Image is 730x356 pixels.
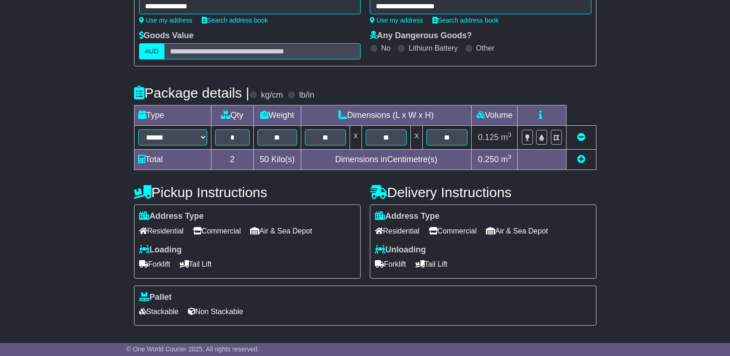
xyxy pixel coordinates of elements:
td: x [411,126,423,150]
label: Unloading [375,245,426,255]
label: Address Type [375,211,440,222]
label: Address Type [139,211,204,222]
a: Use my address [139,17,193,24]
span: 0.125 [478,133,499,142]
span: m [501,133,512,142]
span: Commercial [429,224,477,238]
h4: Pickup Instructions [134,185,361,200]
label: Other [476,44,495,53]
sup: 3 [508,153,512,160]
a: Search address book [202,17,268,24]
td: Volume [472,105,518,126]
span: 50 [260,155,269,164]
span: Residential [375,224,420,238]
td: 2 [211,150,254,170]
span: © One World Courier 2025. All rights reserved. [126,345,259,353]
h4: Package details | [134,85,250,100]
span: Tail Lift [415,257,448,271]
label: Lithium Battery [409,44,458,53]
h4: Delivery Instructions [370,185,596,200]
td: Dimensions in Centimetre(s) [301,150,472,170]
span: Stackable [139,304,179,319]
label: kg/cm [261,90,283,100]
td: Kilo(s) [254,150,301,170]
span: Residential [139,224,184,238]
label: Goods Value [139,31,194,41]
td: Weight [254,105,301,126]
label: No [381,44,391,53]
span: Forklift [375,257,406,271]
td: Qty [211,105,254,126]
label: Pallet [139,292,172,303]
a: Use my address [370,17,423,24]
label: AUD [139,43,165,59]
span: m [501,155,512,164]
span: Air & Sea Depot [250,224,312,238]
td: Dimensions (L x W x H) [301,105,472,126]
span: Air & Sea Depot [486,224,548,238]
td: Total [134,150,211,170]
span: 0.250 [478,155,499,164]
label: lb/in [299,90,314,100]
span: Tail Lift [180,257,212,271]
span: Non Stackable [188,304,243,319]
label: Loading [139,245,182,255]
a: Search address book [432,17,499,24]
a: Add new item [577,155,585,164]
span: Commercial [193,224,241,238]
sup: 3 [508,131,512,138]
label: Any Dangerous Goods? [370,31,472,41]
span: Forklift [139,257,170,271]
td: x [350,126,362,150]
td: Type [134,105,211,126]
a: Remove this item [577,133,585,142]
